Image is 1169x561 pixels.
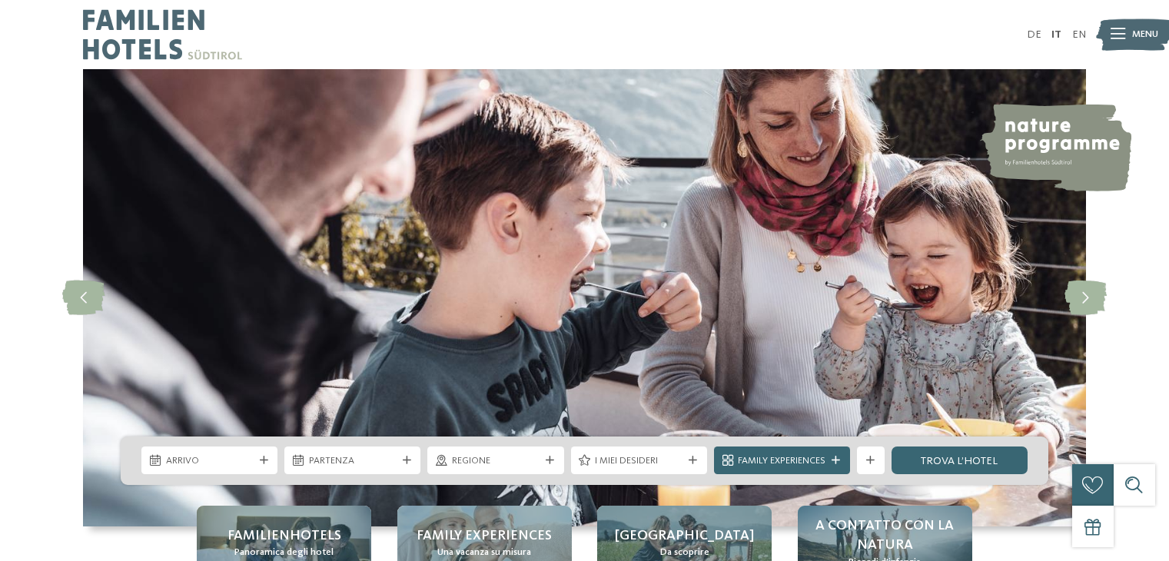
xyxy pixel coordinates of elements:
span: Panoramica degli hotel [234,546,334,559]
img: nature programme by Familienhotels Südtirol [979,104,1131,191]
span: A contatto con la natura [812,516,958,555]
a: DE [1027,29,1041,40]
a: trova l’hotel [892,446,1028,474]
span: [GEOGRAPHIC_DATA] [615,526,754,546]
span: Family Experiences [738,454,825,468]
span: Arrivo [166,454,254,468]
span: Una vacanza su misura [437,546,531,559]
span: Family experiences [417,526,552,546]
span: I miei desideri [595,454,682,468]
span: Menu [1132,28,1158,41]
span: Familienhotels [227,526,341,546]
span: Da scoprire [660,546,709,559]
a: EN [1072,29,1086,40]
a: IT [1051,29,1061,40]
span: Partenza [309,454,397,468]
img: Family hotel Alto Adige: the happy family places! [83,69,1086,526]
span: Regione [452,454,540,468]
